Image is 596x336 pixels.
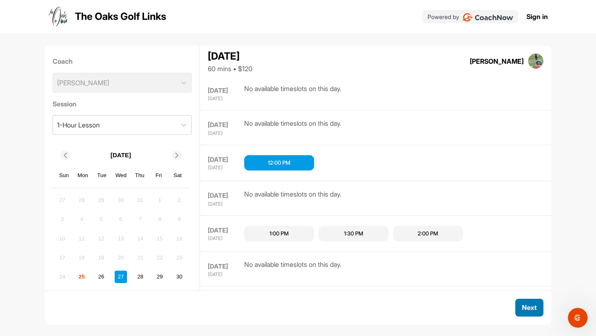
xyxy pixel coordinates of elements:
[208,155,242,165] div: [DATE]
[208,86,242,96] div: [DATE]
[57,120,100,130] div: 1-Hour Lesson
[115,213,127,226] div: Not available Wednesday, August 6th, 2025
[208,271,242,278] div: [DATE]
[95,194,108,206] div: Not available Tuesday, July 29th, 2025
[56,290,68,302] div: Choose Sunday, August 31st, 2025
[75,9,166,24] p: The Oaks Golf Links
[111,151,131,160] p: [DATE]
[115,194,127,206] div: Not available Wednesday, July 30th, 2025
[526,12,548,22] a: Sign in
[134,213,147,226] div: Not available Thursday, August 7th, 2025
[208,191,242,201] div: [DATE]
[208,262,242,271] div: [DATE]
[244,118,341,137] div: No available timeslots on this day.
[208,130,242,137] div: [DATE]
[56,213,68,226] div: Not available Sunday, August 3rd, 2025
[269,230,289,238] div: 1:00 PM
[115,271,127,283] div: Choose Wednesday, August 27th, 2025
[95,290,108,302] div: Choose Tuesday, September 2nd, 2025
[75,213,88,226] div: Not available Monday, August 4th, 2025
[173,194,185,206] div: Not available Saturday, August 2nd, 2025
[75,290,88,302] div: Choose Monday, September 1st, 2025
[95,232,108,245] div: Not available Tuesday, August 12th, 2025
[96,170,107,181] div: Tue
[418,230,438,238] div: 2:00 PM
[56,271,68,283] div: Not available Sunday, August 24th, 2025
[515,299,543,317] button: Next
[115,290,127,302] div: Choose Wednesday, September 3rd, 2025
[173,232,185,245] div: Not available Saturday, August 16th, 2025
[244,259,341,278] div: No available timeslots on this day.
[75,194,88,206] div: Not available Monday, July 28th, 2025
[75,232,88,245] div: Not available Monday, August 11th, 2025
[56,232,68,245] div: Not available Sunday, August 10th, 2025
[208,95,242,102] div: [DATE]
[268,159,291,167] div: 12:00 PM
[173,290,185,302] div: Choose Saturday, September 6th, 2025
[173,252,185,264] div: Not available Saturday, August 23rd, 2025
[154,232,166,245] div: Not available Friday, August 15th, 2025
[154,290,166,302] div: Choose Friday, September 5th, 2025
[462,13,513,22] img: CoachNow
[208,49,252,64] div: [DATE]
[134,290,147,302] div: Choose Thursday, September 4th, 2025
[173,271,185,283] div: Choose Saturday, August 30th, 2025
[115,232,127,245] div: Not available Wednesday, August 13th, 2025
[59,170,70,181] div: Sun
[173,213,185,226] div: Not available Saturday, August 9th, 2025
[208,164,242,171] div: [DATE]
[53,56,192,66] label: Coach
[154,170,164,181] div: Fri
[244,189,341,208] div: No available timeslots on this day.
[208,235,242,242] div: [DATE]
[56,252,68,264] div: Not available Sunday, August 17th, 2025
[75,271,88,283] div: Choose Monday, August 25th, 2025
[135,170,145,181] div: Thu
[115,170,126,181] div: Wed
[134,194,147,206] div: Not available Thursday, July 31st, 2025
[528,53,544,69] img: square_ef7e4294bbb976b8b61bd9392d7eb973.jpg
[154,271,166,283] div: Choose Friday, August 29th, 2025
[244,84,341,102] div: No available timeslots on this day.
[172,170,183,181] div: Sat
[568,308,588,328] iframe: Intercom live chat
[95,252,108,264] div: Not available Tuesday, August 19th, 2025
[55,193,187,303] div: month 2025-08
[208,120,242,130] div: [DATE]
[134,252,147,264] div: Not available Thursday, August 21st, 2025
[208,226,242,235] div: [DATE]
[344,230,363,238] div: 1:30 PM
[154,194,166,206] div: Not available Friday, August 1st, 2025
[208,201,242,208] div: [DATE]
[75,252,88,264] div: Not available Monday, August 18th, 2025
[208,64,252,74] div: 60 mins • $120
[154,252,166,264] div: Not available Friday, August 22nd, 2025
[428,12,459,21] p: Powered by
[77,170,88,181] div: Mon
[56,194,68,206] div: Not available Sunday, July 27th, 2025
[95,271,108,283] div: Choose Tuesday, August 26th, 2025
[134,232,147,245] div: Not available Thursday, August 14th, 2025
[154,213,166,226] div: Not available Friday, August 8th, 2025
[48,7,68,26] img: logo
[53,99,192,109] label: Session
[134,271,147,283] div: Choose Thursday, August 28th, 2025
[95,213,108,226] div: Not available Tuesday, August 5th, 2025
[115,252,127,264] div: Not available Wednesday, August 20th, 2025
[470,56,524,66] div: [PERSON_NAME]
